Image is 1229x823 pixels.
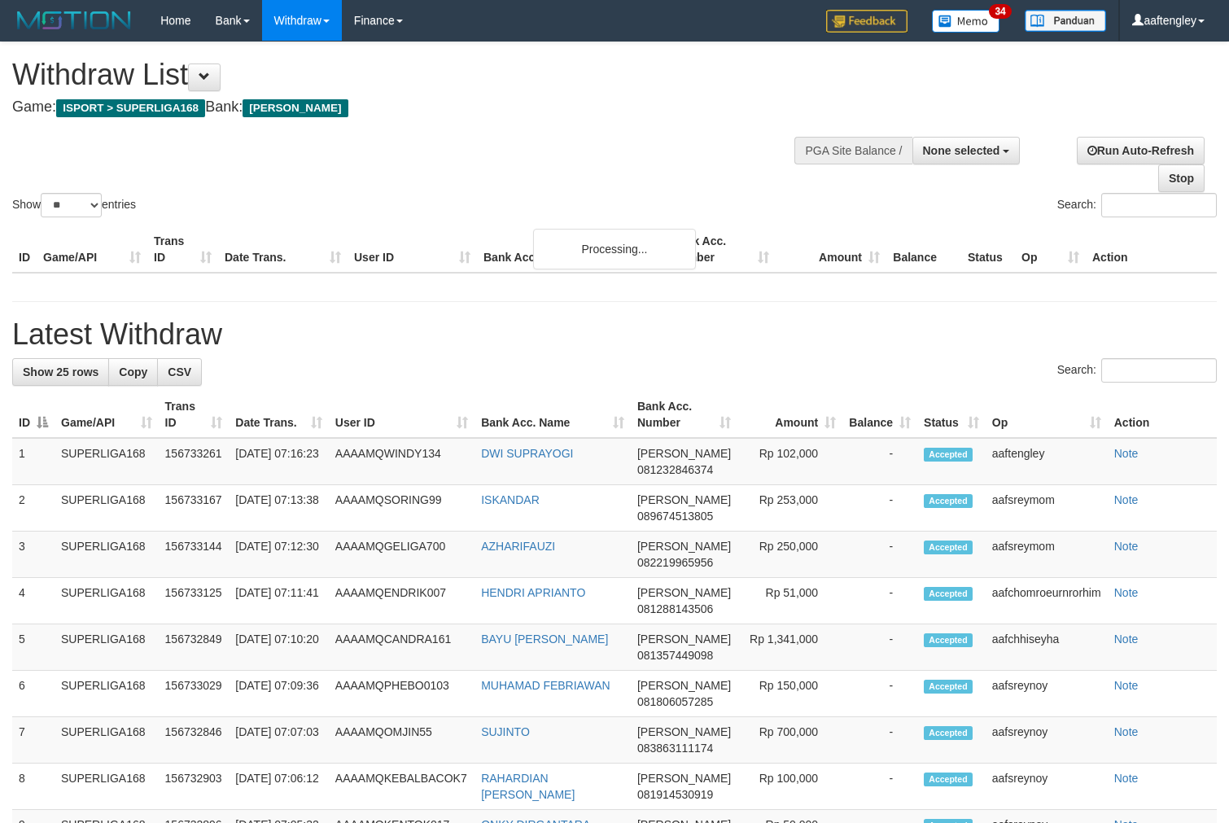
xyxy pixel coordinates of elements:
a: Show 25 rows [12,358,109,386]
th: Bank Acc. Name: activate to sort column ascending [475,392,631,438]
th: Amount: activate to sort column ascending [737,392,842,438]
th: Bank Acc. Number: activate to sort column ascending [631,392,737,438]
td: [DATE] 07:16:23 [229,438,329,485]
td: - [842,717,917,764]
td: 1 [12,438,55,485]
td: - [842,578,917,624]
td: SUPERLIGA168 [55,671,159,717]
th: Amount [776,226,886,273]
td: AAAAMQCANDRA161 [329,624,475,671]
th: Trans ID [147,226,218,273]
a: Copy [108,358,158,386]
span: [PERSON_NAME] [637,679,731,692]
td: - [842,438,917,485]
a: AZHARIFAUZI [481,540,555,553]
td: aafsreynoy [986,671,1108,717]
span: Accepted [924,494,973,508]
td: aafsreymom [986,532,1108,578]
span: Accepted [924,448,973,462]
td: AAAAMQOMJIN55 [329,717,475,764]
span: Copy 081288143506 to clipboard [637,602,713,615]
td: SUPERLIGA168 [55,717,159,764]
td: Rp 250,000 [737,532,842,578]
td: Rp 102,000 [737,438,842,485]
td: - [842,485,917,532]
td: [DATE] 07:09:36 [229,671,329,717]
td: 156733029 [159,671,230,717]
span: Accepted [924,633,973,647]
a: Note [1114,725,1139,738]
a: Note [1114,633,1139,646]
td: 3 [12,532,55,578]
td: 4 [12,578,55,624]
span: ISPORT > SUPERLIGA168 [56,99,205,117]
div: Processing... [533,229,696,269]
span: Accepted [924,773,973,786]
th: ID: activate to sort column descending [12,392,55,438]
td: 156733167 [159,485,230,532]
td: [DATE] 07:12:30 [229,532,329,578]
th: Status: activate to sort column ascending [917,392,986,438]
span: [PERSON_NAME] [637,540,731,553]
span: [PERSON_NAME] [637,493,731,506]
h1: Latest Withdraw [12,318,1217,351]
span: Copy 083863111174 to clipboard [637,742,713,755]
th: Bank Acc. Name [477,226,665,273]
td: SUPERLIGA168 [55,764,159,810]
td: 156732849 [159,624,230,671]
td: 156733125 [159,578,230,624]
td: aafchomroeurnrorhim [986,578,1108,624]
td: AAAAMQKEBALBACOK7 [329,764,475,810]
span: Accepted [924,726,973,740]
th: Op: activate to sort column ascending [986,392,1108,438]
span: Accepted [924,587,973,601]
th: Action [1086,226,1217,273]
td: aafsreynoy [986,764,1108,810]
td: - [842,532,917,578]
th: User ID: activate to sort column ascending [329,392,475,438]
th: ID [12,226,37,273]
a: Note [1114,540,1139,553]
td: Rp 100,000 [737,764,842,810]
a: Stop [1158,164,1205,192]
td: SUPERLIGA168 [55,578,159,624]
span: [PERSON_NAME] [637,447,731,460]
td: SUPERLIGA168 [55,624,159,671]
a: CSV [157,358,202,386]
a: SUJINTO [481,725,530,738]
td: 156733144 [159,532,230,578]
td: AAAAMQGELIGA700 [329,532,475,578]
th: Balance: activate to sort column ascending [842,392,917,438]
td: 5 [12,624,55,671]
span: Accepted [924,541,973,554]
td: AAAAMQPHEBO0103 [329,671,475,717]
span: [PERSON_NAME] [243,99,348,117]
div: PGA Site Balance / [794,137,912,164]
td: AAAAMQENDRIK007 [329,578,475,624]
button: None selected [912,137,1021,164]
td: 156732903 [159,764,230,810]
td: 6 [12,671,55,717]
label: Show entries [12,193,136,217]
td: Rp 1,341,000 [737,624,842,671]
a: Note [1114,772,1139,785]
span: [PERSON_NAME] [637,725,731,738]
td: [DATE] 07:10:20 [229,624,329,671]
h4: Game: Bank: [12,99,803,116]
th: Bank Acc. Number [665,226,776,273]
td: SUPERLIGA168 [55,438,159,485]
th: User ID [348,226,477,273]
label: Search: [1057,193,1217,217]
a: Note [1114,679,1139,692]
a: DWI SUPRAYOGI [481,447,573,460]
td: aaftengley [986,438,1108,485]
a: BAYU [PERSON_NAME] [481,633,608,646]
img: Button%20Memo.svg [932,10,1000,33]
th: Date Trans. [218,226,348,273]
td: - [842,764,917,810]
th: Game/API: activate to sort column ascending [55,392,159,438]
span: CSV [168,366,191,379]
select: Showentries [41,193,102,217]
td: AAAAMQWINDY134 [329,438,475,485]
td: Rp 253,000 [737,485,842,532]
